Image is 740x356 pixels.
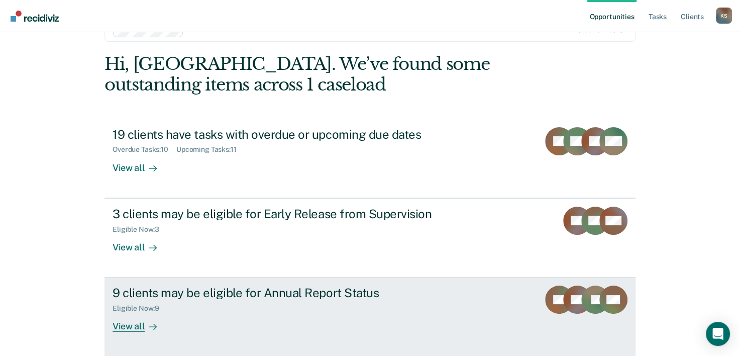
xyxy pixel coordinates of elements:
[706,322,730,346] div: Open Intercom Messenger
[113,207,465,221] div: 3 clients may be eligible for Early Release from Supervision
[104,198,636,278] a: 3 clients may be eligible for Early Release from SupervisionEligible Now:3View all
[113,154,169,173] div: View all
[113,304,167,313] div: Eligible Now : 9
[113,127,465,142] div: 19 clients have tasks with overdue or upcoming due dates
[113,225,167,234] div: Eligible Now : 3
[104,119,636,198] a: 19 clients have tasks with overdue or upcoming due datesOverdue Tasks:10Upcoming Tasks:11View all
[104,54,529,95] div: Hi, [GEOGRAPHIC_DATA]. We’ve found some outstanding items across 1 caseload
[11,11,59,22] img: Recidiviz
[176,145,245,154] div: Upcoming Tasks : 11
[113,286,465,300] div: 9 clients may be eligible for Annual Report Status
[716,8,732,24] button: Profile dropdown button
[113,233,169,253] div: View all
[113,145,176,154] div: Overdue Tasks : 10
[716,8,732,24] div: K S
[113,313,169,332] div: View all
